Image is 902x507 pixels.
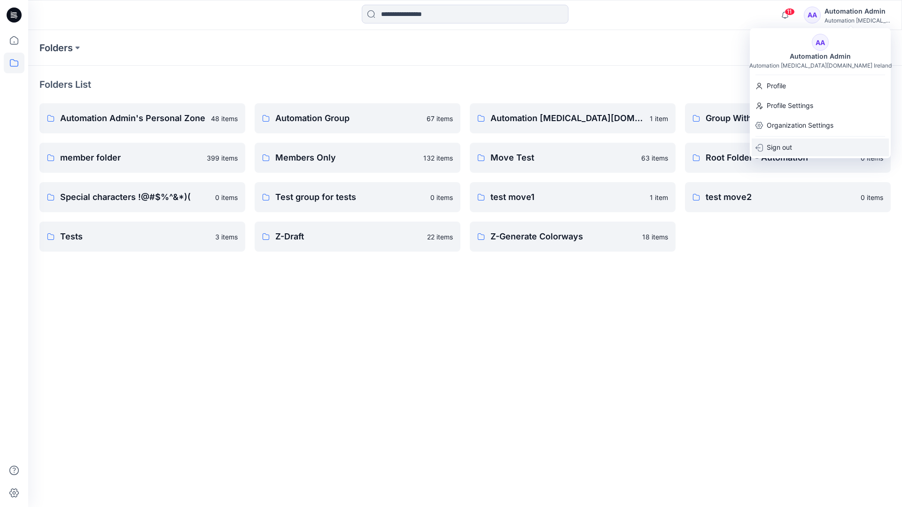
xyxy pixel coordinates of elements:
p: Members Only [275,151,418,164]
p: Automation [MEDICAL_DATA][DOMAIN_NAME] [490,112,644,125]
a: Special characters !@#$%^&*)(0 items [39,182,245,212]
a: Automation Group67 items [255,103,460,133]
p: Sign out [767,138,792,156]
p: test move1 [490,191,644,204]
div: Automation Admin [784,51,856,62]
p: 132 items [423,153,453,163]
a: Automation Admin's Personal Zone48 items [39,103,245,133]
p: 1 item [650,192,668,202]
a: Folders [39,41,73,54]
a: Z-Draft22 items [255,222,460,252]
p: Folders List [39,77,91,92]
p: 63 items [641,153,668,163]
p: Special characters !@#$%^&*)( [60,191,210,204]
p: 22 items [427,232,453,242]
p: member folder [60,151,201,164]
p: 48 items [211,114,238,123]
p: Test group for tests [275,191,425,204]
a: Organization Settings [750,116,891,134]
p: Z-Generate Colorways [490,230,637,243]
a: Profile Settings [750,97,891,115]
div: Automation Admin [824,6,890,17]
p: Group With 1 Moderator 2 [706,112,855,125]
a: member folder399 items [39,143,245,173]
p: 3 items [215,232,238,242]
p: 0 items [215,192,238,202]
span: 11 [785,8,795,15]
p: Root Folder - Automation [706,151,855,164]
a: test move11 item [470,182,676,212]
p: 1 item [650,114,668,123]
p: Organization Settings [767,116,833,134]
a: Members Only132 items [255,143,460,173]
a: Z-Generate Colorways18 items [470,222,676,252]
a: Test group for tests0 items [255,182,460,212]
p: Move Test [490,151,636,164]
a: Tests3 items [39,222,245,252]
a: test move20 items [685,182,891,212]
p: Profile [767,77,786,95]
p: 399 items [207,153,238,163]
p: Z-Draft [275,230,421,243]
div: Automation [MEDICAL_DATA]... [824,17,890,24]
a: Profile [750,77,891,95]
p: 18 items [642,232,668,242]
p: Profile Settings [767,97,813,115]
div: AA [804,7,821,23]
a: Automation [MEDICAL_DATA][DOMAIN_NAME]1 item [470,103,676,133]
p: Automation Group [275,112,421,125]
div: AA [812,34,829,51]
p: test move2 [706,191,855,204]
p: 0 items [430,192,453,202]
a: Move Test63 items [470,143,676,173]
div: Automation [MEDICAL_DATA][DOMAIN_NAME] Ireland [749,62,892,69]
a: Group With 1 Moderator 24 items [685,103,891,133]
p: Automation Admin's Personal Zone [60,112,205,125]
a: Root Folder - Automation0 items [685,143,891,173]
p: Tests [60,230,210,243]
p: 67 items [427,114,453,123]
p: 0 items [861,192,883,202]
